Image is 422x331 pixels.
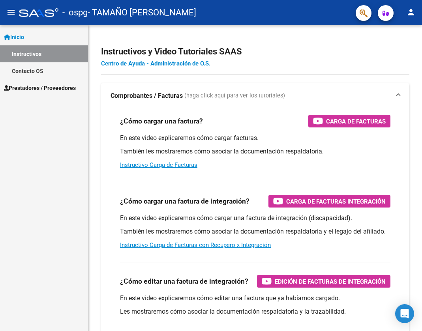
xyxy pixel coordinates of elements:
[120,307,390,316] p: Les mostraremos cómo asociar la documentación respaldatoria y la trazabilidad.
[4,33,24,41] span: Inicio
[4,84,76,92] span: Prestadores / Proveedores
[120,147,390,156] p: También les mostraremos cómo asociar la documentación respaldatoria.
[395,304,414,323] div: Open Intercom Messenger
[120,294,390,303] p: En este video explicaremos cómo editar una factura que ya habíamos cargado.
[101,44,409,59] h2: Instructivos y Video Tutoriales SAAS
[120,134,390,142] p: En este video explicaremos cómo cargar facturas.
[111,92,183,100] strong: Comprobantes / Facturas
[120,161,197,168] a: Instructivo Carga de Facturas
[101,83,409,108] mat-expansion-panel-header: Comprobantes / Facturas (haga click aquí para ver los tutoriales)
[101,60,210,67] a: Centro de Ayuda - Administración de O.S.
[120,241,271,249] a: Instructivo Carga de Facturas con Recupero x Integración
[62,4,88,21] span: - ospg
[184,92,285,100] span: (haga click aquí para ver los tutoriales)
[308,115,390,127] button: Carga de Facturas
[88,4,196,21] span: - TAMAÑO [PERSON_NAME]
[268,195,390,208] button: Carga de Facturas Integración
[120,196,249,207] h3: ¿Cómo cargar una factura de integración?
[120,227,390,236] p: También les mostraremos cómo asociar la documentación respaldatoria y el legajo del afiliado.
[257,275,390,288] button: Edición de Facturas de integración
[275,277,386,286] span: Edición de Facturas de integración
[406,7,416,17] mat-icon: person
[326,116,386,126] span: Carga de Facturas
[6,7,16,17] mat-icon: menu
[120,116,203,127] h3: ¿Cómo cargar una factura?
[120,214,390,223] p: En este video explicaremos cómo cargar una factura de integración (discapacidad).
[120,276,248,287] h3: ¿Cómo editar una factura de integración?
[286,196,386,206] span: Carga de Facturas Integración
